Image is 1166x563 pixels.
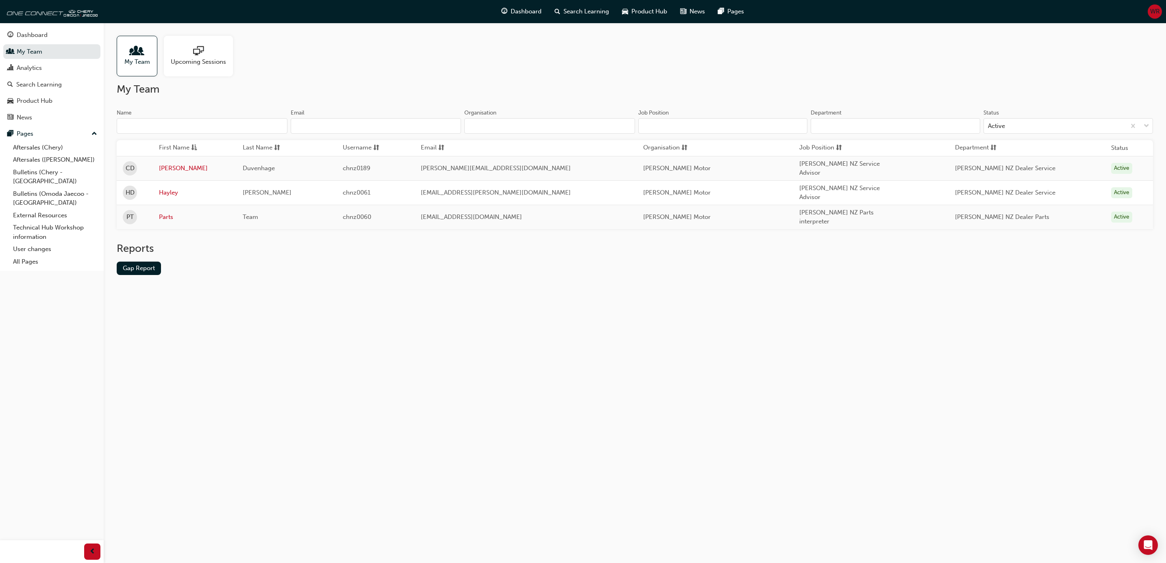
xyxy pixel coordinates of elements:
input: Department [811,118,980,134]
span: Organisation [643,143,680,153]
span: Team [243,213,258,221]
span: chnz0189 [343,165,370,172]
span: First Name [159,143,189,153]
button: WR [1148,4,1162,19]
a: Search Learning [3,77,100,92]
span: Upcoming Sessions [171,57,226,67]
span: guage-icon [501,6,507,17]
div: Active [1111,187,1132,198]
a: My Team [3,44,100,59]
div: Pages [17,129,33,139]
span: [PERSON_NAME] NZ Parts interpreter [799,209,874,225]
span: asc-icon [191,143,197,153]
span: [PERSON_NAME] NZ Dealer Service [955,165,1055,172]
span: news-icon [680,6,686,17]
span: CD [126,164,135,173]
span: sorting-icon [438,143,444,153]
a: External Resources [10,209,100,222]
span: up-icon [91,129,97,139]
div: Active [1111,212,1132,223]
a: Parts [159,212,231,222]
span: News [690,7,705,16]
a: news-iconNews [674,3,711,20]
span: Duvenhage [243,165,275,172]
span: down-icon [1144,121,1149,132]
span: car-icon [622,6,628,17]
a: car-iconProduct Hub [616,3,674,20]
div: Search Learning [16,80,62,89]
span: Search Learning [563,7,609,16]
span: sorting-icon [836,143,842,153]
span: PT [126,212,134,222]
span: Dashboard [511,7,542,16]
span: sorting-icon [373,143,379,153]
span: sessionType_ONLINE_URL-icon [193,46,204,57]
span: [PERSON_NAME] [243,189,291,196]
a: Bulletins (Omoda Jaecoo - [GEOGRAPHIC_DATA]) [10,188,100,209]
th: Status [1111,143,1128,153]
span: pages-icon [718,6,724,17]
a: Aftersales ([PERSON_NAME]) [10,154,100,166]
div: Department [811,109,842,117]
h2: My Team [117,83,1153,96]
span: Department [955,143,989,153]
button: Pages [3,126,100,141]
span: [PERSON_NAME] NZ Dealer Parts [955,213,1049,221]
div: Analytics [17,63,42,73]
a: Bulletins (Chery - [GEOGRAPHIC_DATA]) [10,166,100,188]
input: Job Position [638,118,808,134]
span: WR [1150,7,1160,16]
span: Job Position [799,143,834,153]
button: DashboardMy TeamAnalyticsSearch LearningProduct HubNews [3,26,100,126]
span: [PERSON_NAME] Motor [643,189,711,196]
a: News [3,110,100,125]
span: sorting-icon [681,143,687,153]
span: chart-icon [7,65,13,72]
button: Last Namesorting-icon [243,143,287,153]
div: Dashboard [17,30,48,40]
a: Hayley [159,188,231,197]
div: Job Position [638,109,669,117]
img: oneconnect [4,3,98,19]
span: Last Name [243,143,272,153]
span: pages-icon [7,130,13,138]
a: All Pages [10,256,100,268]
span: car-icon [7,97,13,105]
a: Gap Report [117,262,161,275]
a: guage-iconDashboard [495,3,548,20]
span: prev-icon [89,547,96,557]
span: Email [421,143,437,153]
a: pages-iconPages [711,3,751,20]
button: Job Positionsorting-icon [799,143,844,153]
button: Departmentsorting-icon [955,143,1000,153]
span: Pages [727,7,744,16]
div: Active [988,121,1005,131]
a: User changes [10,243,100,256]
span: people-icon [7,48,13,56]
span: HD [126,188,135,197]
button: First Nameasc-icon [159,143,204,153]
span: [PERSON_NAME] Motor [643,165,711,172]
div: Open Intercom Messenger [1138,535,1158,555]
a: [PERSON_NAME] [159,164,231,173]
a: Dashboard [3,28,100,43]
h2: Reports [117,242,1153,255]
span: [EMAIL_ADDRESS][DOMAIN_NAME] [421,213,522,221]
a: Analytics [3,61,100,76]
div: Status [983,109,999,117]
span: Username [343,143,372,153]
span: sorting-icon [274,143,280,153]
span: [PERSON_NAME] NZ Service Advisor [799,160,880,177]
div: Email [291,109,305,117]
span: guage-icon [7,32,13,39]
a: Aftersales (Chery) [10,141,100,154]
div: News [17,113,32,122]
span: news-icon [7,114,13,121]
span: search-icon [555,6,560,17]
span: sorting-icon [990,143,996,153]
span: people-icon [132,46,142,57]
span: [PERSON_NAME] Motor [643,213,711,221]
button: Emailsorting-icon [421,143,466,153]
